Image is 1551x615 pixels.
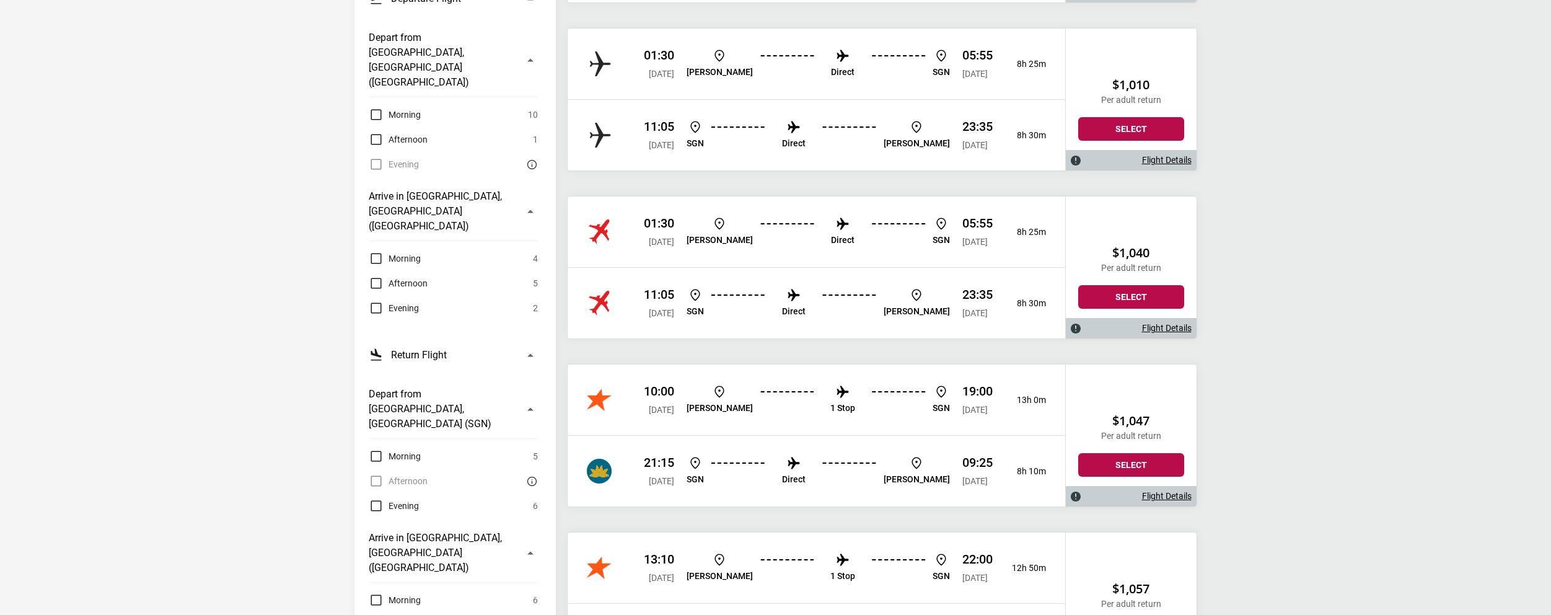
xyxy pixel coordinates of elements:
[687,571,753,582] p: [PERSON_NAME]
[644,119,674,134] p: 11:05
[587,123,612,148] img: Jetstar
[884,474,950,485] p: [PERSON_NAME]
[369,182,538,241] button: Arrive in [GEOGRAPHIC_DATA], [GEOGRAPHIC_DATA] ([GEOGRAPHIC_DATA])
[369,379,538,439] button: Depart from [GEOGRAPHIC_DATA], [GEOGRAPHIC_DATA] (SGN)
[587,387,612,412] img: Jetstar
[687,138,704,149] p: SGN
[587,555,612,580] img: Jetstar
[962,476,988,486] span: [DATE]
[1078,599,1184,609] p: Per adult return
[1142,323,1192,334] a: Flight Details
[389,251,421,266] span: Morning
[533,132,538,147] span: 1
[962,140,988,150] span: [DATE]
[933,235,950,246] p: SGN
[1142,155,1192,166] a: Flight Details
[587,51,612,76] img: Jetstar
[687,235,753,246] p: [PERSON_NAME]
[649,308,674,318] span: [DATE]
[782,306,806,317] p: Direct
[644,48,674,63] p: 01:30
[1078,582,1184,596] h2: $1,057
[533,301,538,316] span: 2
[687,403,753,414] p: [PERSON_NAME]
[1142,491,1192,502] a: Flight Details
[1078,77,1184,92] h2: $1,010
[587,219,612,244] img: Jetstar
[884,138,950,149] p: [PERSON_NAME]
[782,138,806,149] p: Direct
[933,67,950,77] p: SGN
[830,571,855,582] p: 1 Stop
[369,340,538,369] button: Return Flight
[369,107,421,122] label: Morning
[533,251,538,266] span: 4
[1078,246,1184,260] h2: $1,040
[1003,59,1046,69] p: 8h 25m
[649,476,674,486] span: [DATE]
[962,455,993,470] p: 09:25
[1078,431,1184,441] p: Per adult return
[962,573,988,583] span: [DATE]
[962,384,993,399] p: 19:00
[587,291,612,316] img: Jetstar
[568,29,1065,170] div: APG Network 01:30 [DATE] [PERSON_NAME] Direct SGN 05:55 [DATE] 8h 25mAPG Network 11:05 [DATE] SGN...
[644,287,674,302] p: 11:05
[369,449,421,464] label: Morning
[1066,486,1197,507] div: Flight Details
[369,276,428,291] label: Afternoon
[369,531,516,575] h3: Arrive in [GEOGRAPHIC_DATA], [GEOGRAPHIC_DATA] ([GEOGRAPHIC_DATA])
[962,69,988,79] span: [DATE]
[369,498,419,513] label: Evening
[831,67,855,77] p: Direct
[369,523,538,583] button: Arrive in [GEOGRAPHIC_DATA], [GEOGRAPHIC_DATA] ([GEOGRAPHIC_DATA])
[649,405,674,415] span: [DATE]
[533,593,538,608] span: 6
[644,455,674,470] p: 21:15
[391,348,447,363] h3: Return Flight
[389,593,421,608] span: Morning
[389,449,421,464] span: Morning
[369,23,538,97] button: Depart from [GEOGRAPHIC_DATA], [GEOGRAPHIC_DATA] ([GEOGRAPHIC_DATA])
[1078,263,1184,273] p: Per adult return
[1003,130,1046,141] p: 8h 30m
[1078,414,1184,428] h2: $1,047
[533,498,538,513] span: 6
[649,140,674,150] span: [DATE]
[884,306,950,317] p: [PERSON_NAME]
[533,449,538,464] span: 5
[962,308,988,318] span: [DATE]
[369,30,516,90] h3: Depart from [GEOGRAPHIC_DATA], [GEOGRAPHIC_DATA] ([GEOGRAPHIC_DATA])
[962,48,993,63] p: 05:55
[687,67,753,77] p: [PERSON_NAME]
[369,189,516,234] h3: Arrive in [GEOGRAPHIC_DATA], [GEOGRAPHIC_DATA] ([GEOGRAPHIC_DATA])
[962,552,993,567] p: 22:00
[933,403,950,414] p: SGN
[369,387,516,431] h3: Depart from [GEOGRAPHIC_DATA], [GEOGRAPHIC_DATA] (SGN)
[933,571,950,582] p: SGN
[1003,466,1046,477] p: 8h 10m
[389,498,419,513] span: Evening
[644,552,674,567] p: 13:10
[389,301,419,316] span: Evening
[1078,285,1184,309] button: Select
[533,276,538,291] span: 5
[962,287,993,302] p: 23:35
[962,405,988,415] span: [DATE]
[528,107,538,122] span: 10
[523,157,538,172] button: There are currently no flights matching this search criteria. Try removing some search filters.
[644,384,674,399] p: 10:00
[369,132,428,147] label: Afternoon
[1003,227,1046,237] p: 8h 25m
[389,132,428,147] span: Afternoon
[1003,563,1046,573] p: 12h 50m
[568,197,1065,338] div: Vietjet 01:30 [DATE] [PERSON_NAME] Direct SGN 05:55 [DATE] 8h 25mVietjet 11:05 [DATE] SGN Direct ...
[962,237,988,247] span: [DATE]
[962,216,993,231] p: 05:55
[687,306,704,317] p: SGN
[782,474,806,485] p: Direct
[369,301,419,316] label: Evening
[523,474,538,489] button: There are currently no flights matching this search criteria. Try removing some search filters.
[1003,298,1046,309] p: 8h 30m
[568,365,1065,507] div: Jetstar 10:00 [DATE] [PERSON_NAME] 1 Stop SGN 19:00 [DATE] 13h 0mVietnam Airlines 21:15 [DATE] SG...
